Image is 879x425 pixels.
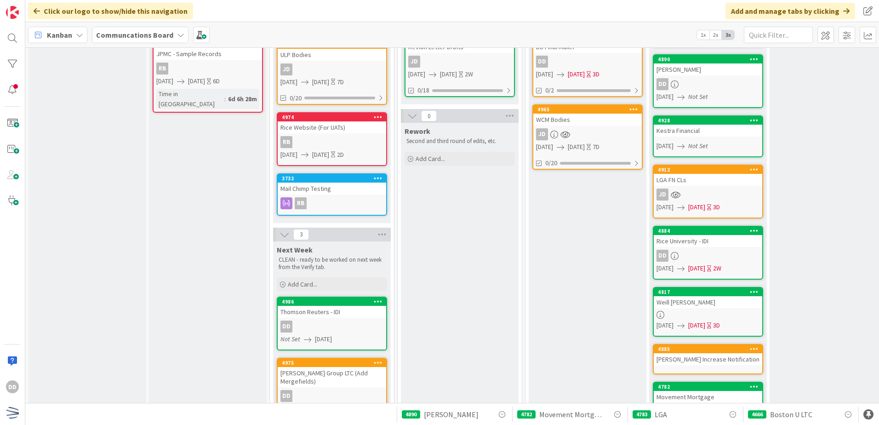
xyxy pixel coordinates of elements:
[278,298,386,318] div: 4986Thomson Reuters - IDI
[278,49,386,61] div: ULP Bodies
[278,174,386,195] div: 3732Mail Chimp Testing
[656,250,668,262] div: DD
[653,287,763,337] a: 4817Weill [PERSON_NAME][DATE][DATE]3D
[654,116,762,137] div: 4928Kestra Financial
[402,410,420,419] div: 4890
[154,40,262,60] div: JPMC - Sample Records
[568,142,585,152] span: [DATE]
[405,126,430,136] span: Rework
[654,125,762,137] div: Kestra Financial
[770,409,812,420] span: Boston U LTC
[96,30,173,40] b: Communcations Board
[282,360,386,366] div: 4975
[593,142,599,152] div: 7D
[278,359,386,367] div: 4975
[517,410,536,419] div: 4782
[293,229,309,240] span: 3
[533,56,642,68] div: DD
[654,345,762,353] div: 4885
[654,166,762,174] div: 4912
[6,380,19,393] div: DD
[28,3,193,19] div: Click our logo to show/hide this navigation
[654,391,762,403] div: Movement Mortgage
[337,150,344,160] div: 2D
[408,69,425,79] span: [DATE]
[536,56,548,68] div: DD
[278,63,386,75] div: JD
[156,76,173,86] span: [DATE]
[748,410,766,419] div: 4666
[405,56,514,68] div: JD
[536,142,553,152] span: [DATE]
[277,173,387,216] a: 3732Mail Chimp TestingRB
[533,105,642,114] div: 4965
[405,32,515,97] a: Revlon Letter DraftsJD[DATE][DATE]2W0/18
[282,114,386,121] div: 4974
[713,321,720,330] div: 3D
[654,78,762,90] div: DD
[416,155,445,163] span: Add Card...
[280,390,292,402] div: DD
[279,256,385,271] p: CLEAN - ready to be worked on next week from the Verify tab.
[280,335,300,343] i: Not Set
[658,384,762,390] div: 4782
[725,3,855,19] div: Add and manage tabs by clicking
[713,264,721,273] div: 2W
[697,30,709,40] span: 1x
[654,235,762,247] div: Rice University - IDI
[154,63,262,75] div: RB
[656,92,674,102] span: [DATE]
[709,30,722,40] span: 2x
[532,104,643,170] a: 4965WCM BodiesJD[DATE][DATE]7D0/20
[282,175,386,182] div: 3732
[653,115,763,157] a: 4928Kestra Financial[DATE]Not Set
[539,409,605,420] span: Movement Mortgage
[722,30,734,40] span: 3x
[654,353,762,365] div: [PERSON_NAME] Increase Notification
[417,86,429,95] span: 0/18
[280,150,297,160] span: [DATE]
[568,69,585,79] span: [DATE]
[655,409,667,420] span: LGA
[312,150,329,160] span: [DATE]
[654,63,762,75] div: [PERSON_NAME]
[408,56,420,68] div: JD
[290,93,302,103] span: 0/20
[424,409,479,420] span: [PERSON_NAME]
[654,189,762,201] div: JD
[532,32,643,97] a: BU Final MailerDD[DATE][DATE]3D0/2
[465,69,473,79] div: 2W
[280,77,297,87] span: [DATE]
[278,136,386,148] div: RB
[656,141,674,151] span: [DATE]
[654,227,762,247] div: 4884Rice University - IDI
[593,69,599,79] div: 3D
[315,334,332,344] span: [DATE]
[278,121,386,133] div: Rice Website (For UATs)
[654,288,762,296] div: 4817
[654,296,762,308] div: Weill [PERSON_NAME]
[280,136,292,148] div: RB
[658,228,762,234] div: 4884
[278,113,386,133] div: 4974Rice Website (For UATs)
[536,69,553,79] span: [DATE]
[656,264,674,273] span: [DATE]
[278,321,386,333] div: DD
[545,86,554,95] span: 0/2
[653,344,763,374] a: 4885[PERSON_NAME] Increase Notification
[282,299,386,305] div: 4986
[654,383,762,403] div: 4782Movement Mortgage
[713,202,720,212] div: 3D
[654,345,762,365] div: 4885[PERSON_NAME] Increase Notification
[545,158,557,168] span: 0/20
[533,105,642,126] div: 4965WCM Bodies
[658,56,762,63] div: 4890
[658,167,762,173] div: 4912
[654,383,762,391] div: 4782
[153,39,263,113] a: JPMC - Sample RecordsRB[DATE][DATE]6DTime in [GEOGRAPHIC_DATA]:6d 6h 28m
[406,138,513,145] p: Second and third round of edits, etc.
[277,358,387,420] a: 4975[PERSON_NAME] Group LTC (Add Mergefields)DD
[654,116,762,125] div: 4928
[277,245,313,254] span: Next Week
[47,29,72,40] span: Kanban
